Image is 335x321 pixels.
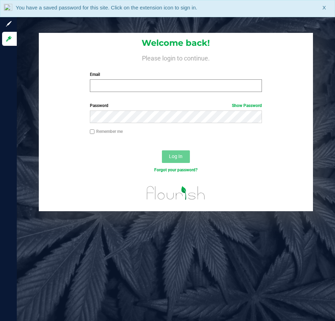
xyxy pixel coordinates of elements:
img: notLoggedInIcon.png [4,4,12,13]
img: flourish_logo.svg [142,180,210,206]
span: Password [90,103,108,108]
input: Remember me [90,129,95,134]
span: Log In [169,154,183,159]
button: Log In [162,150,190,163]
label: Remember me [90,128,123,135]
span: You have a saved password for this site. Click on the extension icon to sign in. [16,5,197,10]
inline-svg: Sign up [5,20,12,27]
h4: Please login to continue. [39,53,313,62]
a: Forgot your password? [154,167,198,172]
span: X [322,4,326,12]
inline-svg: Log in [5,35,12,42]
label: Email [90,71,262,78]
h1: Welcome back! [39,38,313,48]
a: Show Password [232,103,262,108]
